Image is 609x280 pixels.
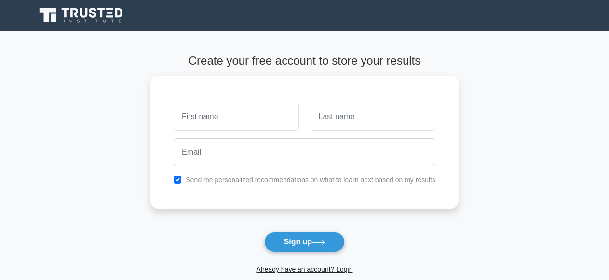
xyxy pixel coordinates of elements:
[264,232,345,252] button: Sign up
[150,54,459,68] h4: Create your free account to store your results
[311,103,435,131] input: Last name
[186,176,435,184] label: Send me personalized recommendations on what to learn next based on my results
[256,266,352,273] a: Already have an account? Login
[174,138,435,166] input: Email
[174,103,298,131] input: First name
